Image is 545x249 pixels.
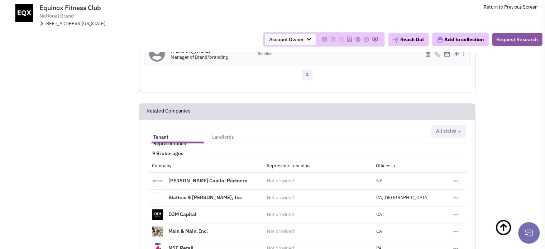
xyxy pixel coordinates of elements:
[330,37,336,42] img: Please add to your accounts
[149,159,263,172] th: Company
[388,33,429,46] button: Reach Out
[376,178,382,184] span: NY
[168,194,242,201] a: Blatteis & [PERSON_NAME], Inc
[168,211,196,217] a: DJM Capital
[492,33,542,46] button: Request Research
[150,127,206,142] a: Tenant Representation
[436,128,456,134] span: All states
[432,33,488,46] button: Add to collection
[376,195,429,201] span: CA,[GEOGRAPHIC_DATA]
[373,159,450,172] th: Offices in
[434,128,463,135] button: All states
[267,211,294,217] span: Not provided
[39,20,226,27] div: [STREET_ADDRESS][US_STATE]
[263,159,373,172] th: Represents tenant in
[257,51,271,57] span: Retailer
[355,37,360,42] img: Please add to your accounts
[435,51,440,57] img: icon-phone.png
[39,12,74,20] span: National Brand
[372,37,378,42] img: Please add to your accounts
[212,134,234,140] h5: Landlords
[267,228,294,234] span: Not provided
[265,34,315,45] span: Account Owner
[393,37,398,43] img: plane.png
[363,37,369,42] img: Please add to your accounts
[484,4,537,10] a: Return to Previous Screen
[147,104,191,119] h2: Related Companies
[339,37,344,42] img: Please add to your accounts
[39,4,101,12] span: Equinox Fitness Club
[437,37,443,43] img: icon-collection-lavender.png
[444,52,450,57] img: Email%20Icon.png
[376,228,382,234] span: CA
[209,127,237,142] a: Landlords
[302,70,312,80] a: 1
[149,150,183,157] span: 9 Brokerages
[267,195,294,201] span: Not provided
[267,178,294,184] span: Not provided
[376,211,382,217] span: CA
[153,134,202,147] h5: Tenant Representation
[171,54,228,60] span: Manager of Brand/branding
[168,228,208,234] a: Main & Main, Inc.
[168,177,247,184] a: [PERSON_NAME] Capital Partners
